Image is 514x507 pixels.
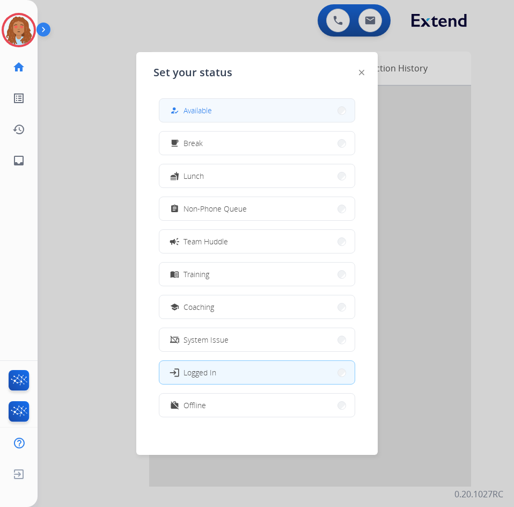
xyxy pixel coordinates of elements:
[159,164,355,187] button: Lunch
[170,302,179,312] mat-icon: school
[183,105,212,116] span: Available
[12,154,25,167] mat-icon: inbox
[183,367,216,378] span: Logged In
[183,137,203,149] span: Break
[12,92,25,105] mat-icon: list_alt
[183,334,229,345] span: System Issue
[170,171,179,180] mat-icon: fastfood
[159,197,355,220] button: Non-Phone Queue
[159,230,355,253] button: Team Huddle
[170,106,179,115] mat-icon: how_to_reg
[159,394,355,417] button: Offline
[183,301,214,313] span: Coaching
[170,270,179,279] mat-icon: menu_book
[359,70,364,75] img: close-button
[169,367,180,378] mat-icon: login
[159,132,355,155] button: Break
[183,203,247,214] span: Non-Phone Queue
[153,65,232,80] span: Set your status
[12,123,25,136] mat-icon: history
[159,361,355,384] button: Logged In
[183,269,209,280] span: Training
[183,400,206,411] span: Offline
[159,263,355,286] button: Training
[159,99,355,122] button: Available
[170,204,179,213] mat-icon: assignment
[454,488,503,501] p: 0.20.1027RC
[170,139,179,148] mat-icon: free_breakfast
[183,236,228,247] span: Team Huddle
[183,170,204,182] span: Lunch
[4,15,34,45] img: avatar
[12,61,25,74] mat-icon: home
[170,401,179,410] mat-icon: work_off
[159,328,355,351] button: System Issue
[170,335,179,344] mat-icon: phonelink_off
[159,295,355,318] button: Coaching
[169,236,180,247] mat-icon: campaign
